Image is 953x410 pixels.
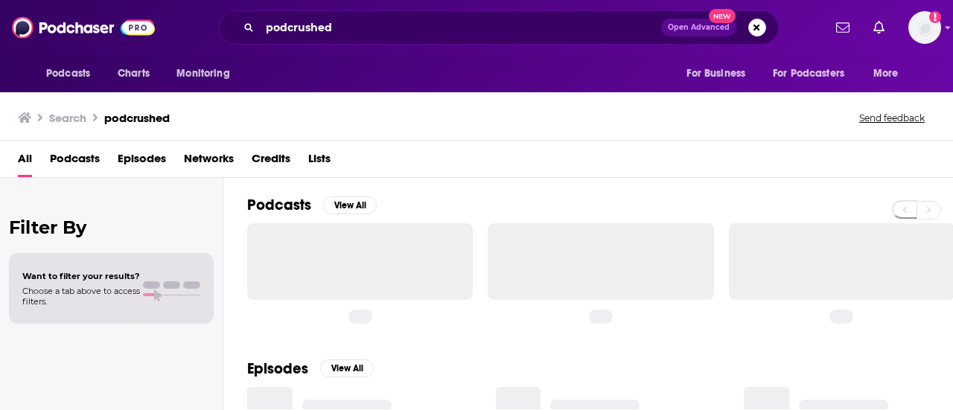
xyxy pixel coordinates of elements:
a: Show notifications dropdown [830,15,855,40]
h3: podcrushed [104,111,170,125]
svg: Add a profile image [929,11,941,23]
button: View All [320,359,374,377]
span: Podcasts [46,63,90,84]
button: Send feedback [855,112,929,124]
h2: Filter By [9,217,214,238]
span: More [873,63,899,84]
a: PodcastsView All [247,196,377,214]
span: Monitoring [176,63,229,84]
div: Search podcasts, credits, & more... [219,10,779,45]
a: Episodes [118,147,166,177]
button: open menu [166,60,249,88]
input: Search podcasts, credits, & more... [260,16,661,39]
button: Show profile menu [908,11,941,44]
img: User Profile [908,11,941,44]
h3: Search [49,111,86,125]
span: Logged in as sydneymorris_books [908,11,941,44]
span: For Podcasters [773,63,844,84]
span: Want to filter your results? [22,271,140,281]
span: For Business [686,63,745,84]
button: Open AdvancedNew [661,19,736,36]
a: Podcasts [50,147,100,177]
a: All [18,147,32,177]
span: Choose a tab above to access filters. [22,286,140,307]
button: View All [323,196,377,214]
span: Open Advanced [668,24,730,31]
a: Credits [252,147,290,177]
button: open menu [36,60,109,88]
button: open menu [763,60,866,88]
span: New [709,9,736,23]
h2: Episodes [247,359,308,378]
span: Charts [118,63,150,84]
a: Networks [184,147,234,177]
a: Lists [308,147,331,177]
a: Show notifications dropdown [867,15,890,40]
a: Charts [108,60,159,88]
button: open menu [676,60,764,88]
img: Podchaser - Follow, Share and Rate Podcasts [12,13,155,42]
a: EpisodesView All [247,359,374,378]
h2: Podcasts [247,196,311,214]
button: open menu [863,60,917,88]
